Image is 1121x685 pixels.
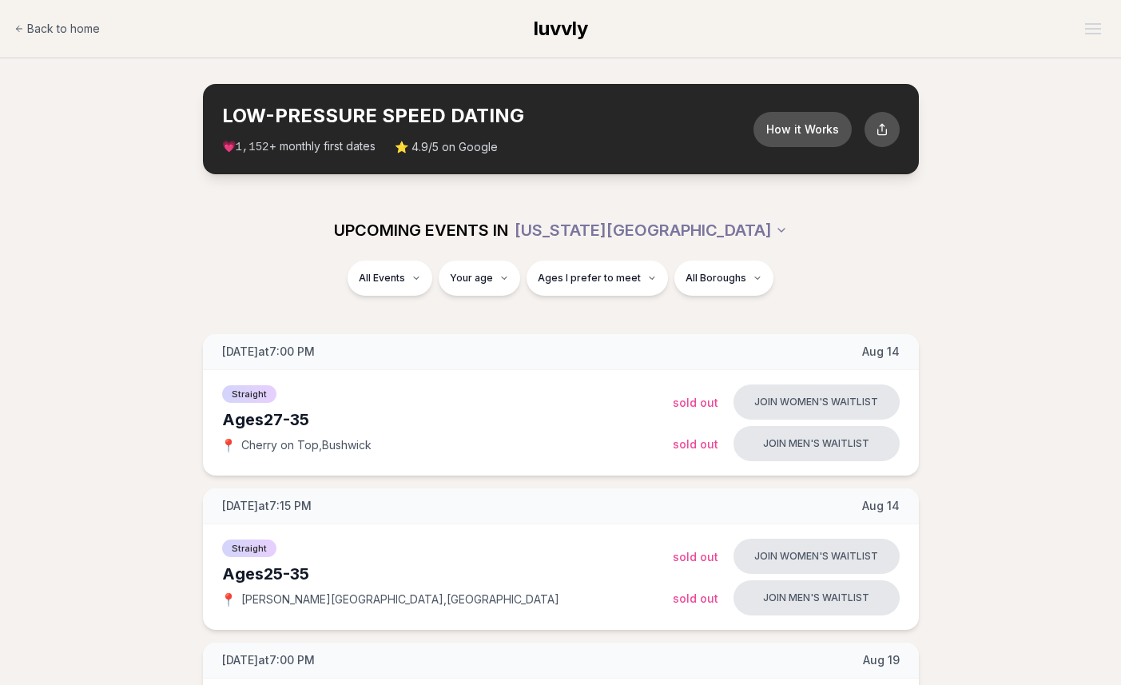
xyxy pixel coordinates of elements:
span: Sold Out [673,550,718,564]
span: 📍 [222,593,235,606]
span: [PERSON_NAME][GEOGRAPHIC_DATA] , [GEOGRAPHIC_DATA] [241,591,559,607]
div: Ages 27-35 [222,408,673,431]
span: Aug 19 [863,652,900,668]
button: Join women's waitlist [733,384,900,420]
span: [DATE] at 7:00 PM [222,652,315,668]
span: Aug 14 [862,498,900,514]
span: [DATE] at 7:15 PM [222,498,312,514]
button: Join men's waitlist [733,580,900,615]
h2: LOW-PRESSURE SPEED DATING [222,103,753,129]
button: Join men's waitlist [733,426,900,461]
button: Join women's waitlist [733,539,900,574]
button: Your age [439,261,520,296]
button: [US_STATE][GEOGRAPHIC_DATA] [515,213,788,248]
span: Sold Out [673,396,718,409]
button: How it Works [753,112,852,147]
span: Sold Out [673,591,718,605]
a: Back to home [14,13,100,45]
span: All Events [359,272,405,285]
button: Open menu [1079,17,1107,41]
span: Back to home [27,21,100,37]
span: Aug 14 [862,344,900,360]
span: 💗 + monthly first dates [222,138,376,155]
span: Ages I prefer to meet [538,272,641,285]
span: UPCOMING EVENTS IN [334,219,508,241]
span: 1,152 [236,141,269,153]
a: luvvly [534,16,588,42]
span: Straight [222,385,276,403]
span: Sold Out [673,437,718,451]
div: Ages 25-35 [222,563,673,585]
button: All Events [348,261,432,296]
span: [DATE] at 7:00 PM [222,344,315,360]
span: ⭐ 4.9/5 on Google [395,139,498,155]
span: luvvly [534,17,588,40]
span: 📍 [222,439,235,452]
button: Ages I prefer to meet [527,261,668,296]
span: All Boroughs [686,272,746,285]
span: Straight [222,540,276,557]
button: All Boroughs [674,261,773,296]
span: Cherry on Top , Bushwick [241,437,372,453]
span: Your age [450,272,493,285]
